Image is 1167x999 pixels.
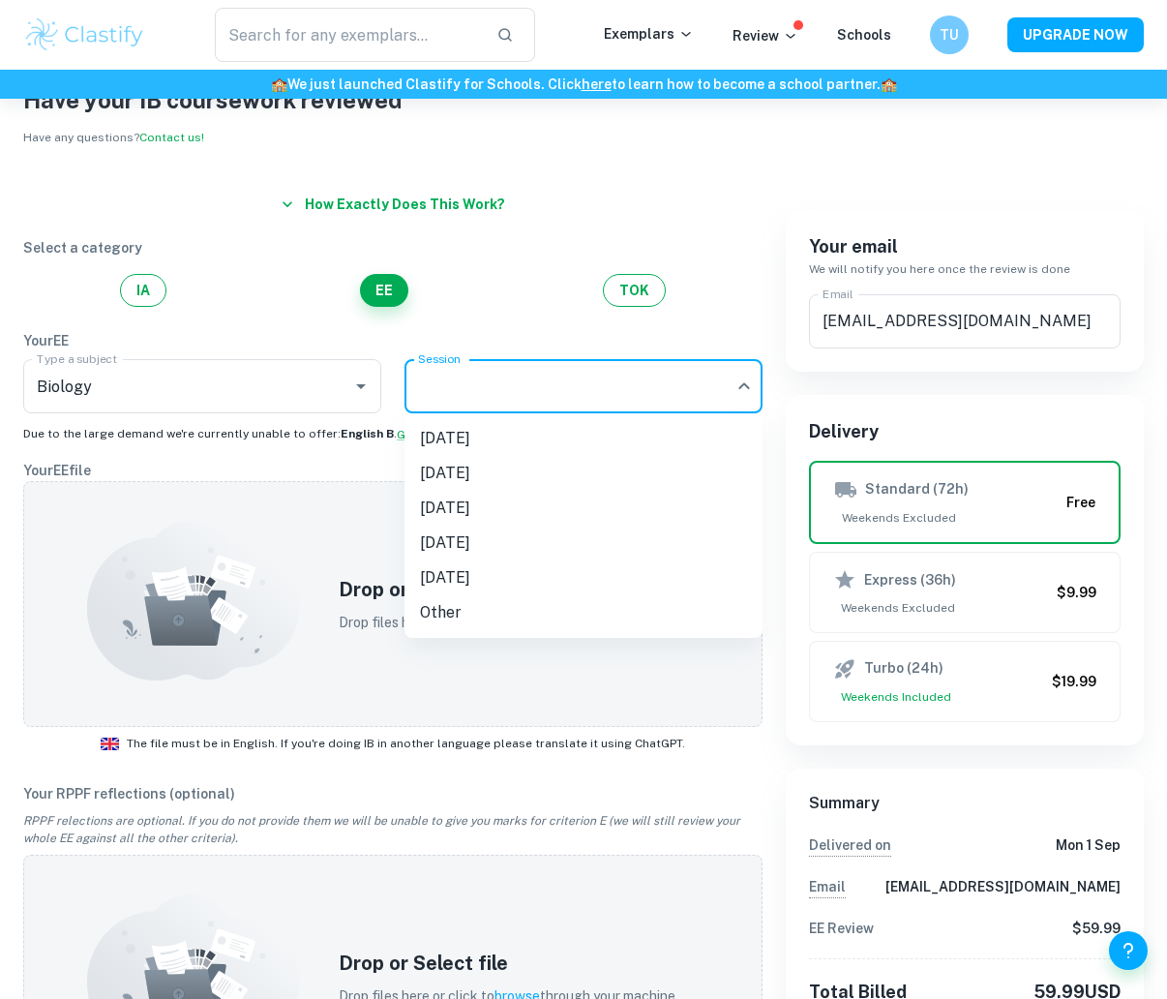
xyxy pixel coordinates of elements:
li: [DATE] [404,491,763,526]
li: Other [404,595,763,630]
li: [DATE] [404,421,763,456]
li: [DATE] [404,456,763,491]
li: [DATE] [404,560,763,595]
li: [DATE] [404,526,763,560]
